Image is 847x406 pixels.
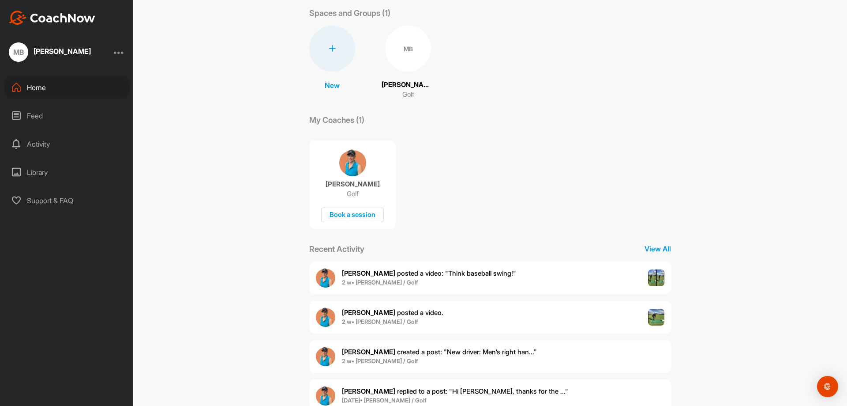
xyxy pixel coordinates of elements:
b: [PERSON_NAME] [342,269,395,277]
b: [PERSON_NAME] [342,348,395,356]
img: user avatar [316,386,335,406]
div: MB [9,42,28,62]
span: created a post : "New driver: Men’s right han..." [342,348,537,356]
div: Feed [5,105,129,127]
img: user avatar [316,347,335,366]
p: Golf [347,190,359,198]
img: CoachNow [9,11,95,25]
p: Golf [402,90,414,100]
div: MB [385,26,431,72]
b: [PERSON_NAME] [342,308,395,317]
b: [PERSON_NAME] [342,387,395,395]
b: 2 w • [PERSON_NAME] / Golf [342,357,418,364]
b: [DATE] • [PERSON_NAME] / Golf [342,397,427,404]
p: New [325,80,340,91]
img: user avatar [316,307,335,327]
span: replied to a post : "Hi [PERSON_NAME], thanks for the ..." [342,387,568,395]
div: Library [5,161,129,183]
p: Spaces and Groups (1) [309,7,390,19]
p: Recent Activity [309,243,364,255]
p: My Coaches (1) [309,114,364,126]
img: post image [648,269,665,286]
div: Home [5,76,129,99]
b: 2 w • [PERSON_NAME] / Golf [342,279,418,286]
img: coach avatar [339,149,366,176]
p: [PERSON_NAME] [382,80,435,90]
div: Activity [5,133,129,155]
div: Support & FAQ [5,190,129,212]
div: [PERSON_NAME] [34,48,91,55]
b: 2 w • [PERSON_NAME] / Golf [342,318,418,325]
p: View All [645,243,671,254]
div: Open Intercom Messenger [817,376,838,397]
div: Book a session [321,208,384,222]
img: user avatar [316,268,335,288]
p: [PERSON_NAME] [326,180,380,189]
img: post image [648,309,665,326]
a: MB[PERSON_NAME]Golf [382,26,435,100]
span: posted a video : " Think baseball swing! " [342,269,516,277]
span: posted a video . [342,308,443,317]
